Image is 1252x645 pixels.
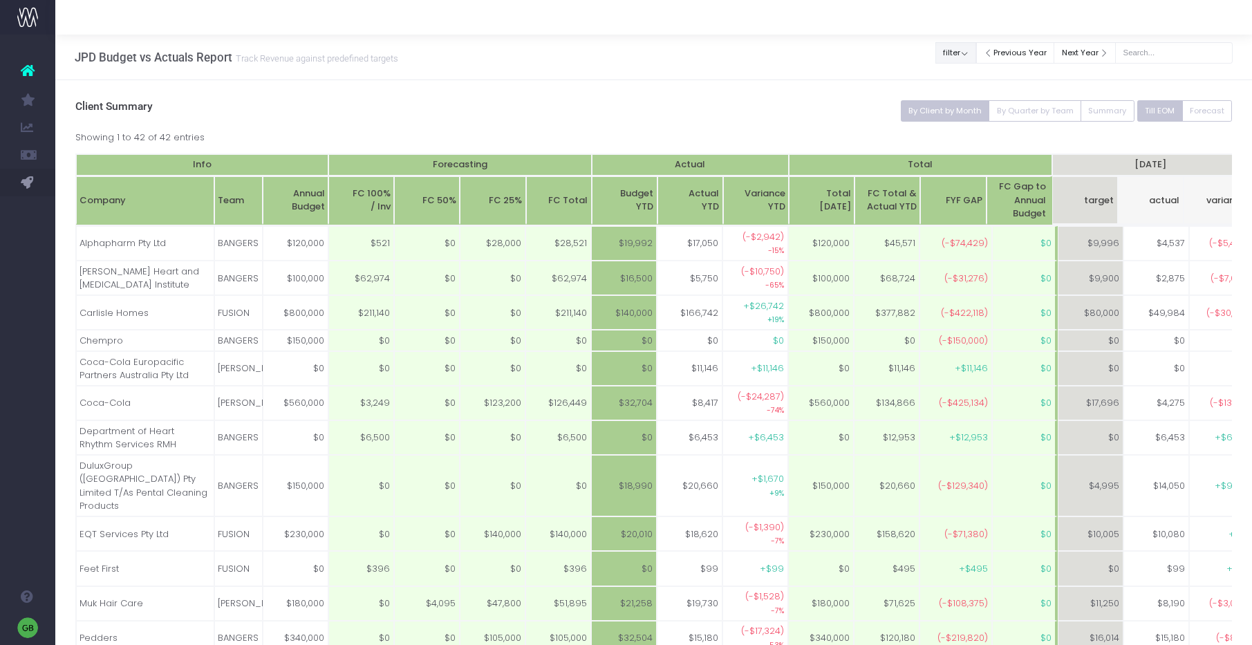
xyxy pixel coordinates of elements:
[944,527,988,541] span: (-$71,380)
[328,586,394,621] td: $0
[773,334,784,348] span: $0
[1058,455,1123,516] td: $4,995
[394,176,460,225] th: FC 50%: activate to sort column ascending
[657,455,722,516] td: $20,660
[1058,586,1123,621] td: $11,250
[214,386,263,420] td: [PERSON_NAME]
[1209,236,1251,250] span: (-$5,459)
[745,590,784,604] span: (-$1,528)
[1058,420,1123,455] td: $0
[1228,527,1251,541] span: +$75
[1040,597,1052,610] span: $0
[1040,396,1052,410] span: $0
[76,351,214,386] td: Coca-Cola Europacific Partners Australia Pty Ltd
[394,586,460,621] td: $4,095
[1058,386,1123,420] td: $17,696
[939,334,988,348] span: (-$150,000)
[788,586,854,621] td: $180,000
[788,261,854,295] td: $100,000
[1058,226,1123,261] td: $9,996
[938,479,988,493] span: (-$129,340)
[591,261,657,295] td: $16,500
[742,230,784,244] span: (-$2,942)
[1052,176,1118,225] th: Jul 25 targettarget: activate to sort column ascending
[1215,479,1251,493] span: +$9,055
[460,551,525,586] td: $0
[263,516,328,551] td: $230,000
[1052,154,1249,176] th: [DATE]
[394,455,460,516] td: $0
[263,176,328,225] th: Annual Budget: activate to sort column ascending
[263,261,328,295] td: $100,000
[263,420,328,455] td: $0
[263,330,328,351] td: $150,000
[765,278,784,290] small: -65%
[854,420,919,455] td: $12,953
[976,42,1055,64] button: Previous Year
[854,261,919,295] td: $68,724
[328,295,394,330] td: $211,140
[525,351,591,386] td: $0
[788,420,854,455] td: $0
[17,617,38,638] img: images/default_profile_image.png
[525,551,591,586] td: $396
[657,386,722,420] td: $8,417
[1040,362,1052,375] span: $0
[263,386,328,420] td: $560,000
[901,100,1134,122] div: Small button group
[788,226,854,261] td: $120,000
[771,604,784,616] small: -7%
[525,386,591,420] td: $126,449
[328,261,394,295] td: $62,974
[591,420,657,455] td: $0
[214,295,263,330] td: FUSION
[942,236,988,250] span: (-$74,429)
[232,50,398,64] small: Track Revenue against predefined targets
[76,516,214,551] td: EQT Services Pty Ltd
[460,586,525,621] td: $47,800
[768,243,784,256] small: -15%
[76,420,214,455] td: Department of Heart Rhythm Services RMH
[937,631,988,645] span: (-$219,820)
[263,351,328,386] td: $0
[901,100,990,122] button: By Client by Month
[1216,631,1251,645] span: (-$834)
[76,226,214,261] td: Alphapharm Pty Ltd
[394,551,460,586] td: $0
[394,351,460,386] td: $0
[263,586,328,621] td: $180,000
[1123,330,1189,351] td: $0
[854,226,919,261] td: $45,571
[1211,272,1251,286] span: (-$7,025)
[1226,562,1251,576] span: +$99
[460,351,525,386] td: $0
[1123,295,1189,330] td: $49,984
[789,154,1052,176] th: Total
[592,154,789,176] th: Actual
[76,551,214,586] td: Feet First
[591,551,657,586] td: $0
[789,176,854,225] th: TotalMonday: activate to sort column ascending
[1040,562,1052,576] span: $0
[854,176,920,225] th: FC Total & Actual YTD: activate to sort column ascending
[1115,42,1233,64] input: Search...
[1058,551,1123,586] td: $0
[657,261,722,295] td: $5,750
[394,516,460,551] td: $0
[591,516,657,551] td: $20,010
[1206,194,1246,207] span: variance
[328,386,394,420] td: $3,249
[1058,351,1123,386] td: $0
[1206,306,1251,320] span: (-$30,016)
[76,176,214,225] th: Company: activate to sort column ascending
[1040,527,1052,541] span: $0
[1040,431,1052,445] span: $0
[525,330,591,351] td: $0
[854,330,919,351] td: $0
[1184,176,1249,225] th: Jul 25 variancevariance: activate to sort column ascending
[1123,586,1189,621] td: $8,190
[788,455,854,516] td: $150,000
[1058,330,1123,351] td: $0
[854,351,919,386] td: $11,146
[76,295,214,330] td: Carlisle Homes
